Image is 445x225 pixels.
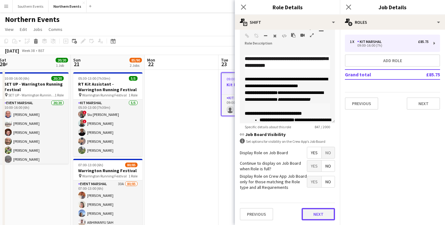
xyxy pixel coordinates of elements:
a: View [2,25,16,33]
td: Grand total [345,70,407,79]
span: 20/20 [51,76,64,81]
span: Mon [147,57,155,63]
div: BST [38,48,44,53]
span: 1 Role [129,174,138,178]
div: Set options for visibility on the Crew App’s Job Board [240,138,335,144]
span: 05:30-13:00 (7h30m) [78,76,110,81]
span: 847 / 2000 [310,125,335,129]
button: Next [407,97,440,110]
span: Edit [20,27,27,32]
span: 09:00-16:00 (7h) [227,77,252,81]
span: Sun [73,57,81,63]
app-card-role: Kit Marshal5/505:30-13:00 (7h30m)!Siu [PERSON_NAME]![PERSON_NAME][PERSON_NAME][PERSON_NAME][PERSO... [73,100,142,156]
span: Jobs [33,27,42,32]
app-job-card: 09:00-16:00 (7h)0/1Kit Fulfilment Assistant1 RoleKit Marshal34A0/109:00-16:00 (7h) [221,72,290,116]
h3: Job Board Visibility [240,132,335,137]
button: HTML Code [282,33,286,38]
td: £85.75 [407,70,440,79]
span: No [322,147,335,158]
h3: Kit Fulfilment Assistant [222,82,290,87]
div: Kit Marshal [357,40,384,44]
h3: Role Details [235,3,340,11]
div: 09:00-16:00 (7h) [350,44,429,47]
span: 85/90 [129,58,142,62]
button: Previous [240,208,273,220]
div: 1 Job [56,63,68,68]
span: 23 [220,61,228,68]
span: 5/5 [129,76,138,81]
div: Roles [340,15,445,30]
div: 1 x [350,40,357,44]
app-job-card: 05:30-13:00 (7h30m)5/5RT Kit Assistant - Warrington Running Festival Warrington Running Festival1... [73,72,142,156]
button: Add role [345,54,440,67]
button: Northern Events [49,0,87,12]
div: [DATE] [5,48,19,54]
button: Previous [345,97,378,110]
h3: RT Kit Assistant - Warrington Running Festival [73,81,142,92]
span: Yes [307,160,321,172]
span: 80/85 [125,163,138,167]
h1: Northern Events [5,15,60,24]
span: Warrington Running Festival [82,93,127,97]
label: Continue to display on Job Board when Role is full? [240,160,307,172]
span: 07:00-13:00 (6h) [78,163,103,167]
span: Week 38 [20,48,36,53]
a: Jobs [31,25,45,33]
span: ! [83,120,87,123]
button: Paste as plain text [291,33,295,38]
div: £85.75 [418,40,429,44]
a: Edit [17,25,29,33]
button: Next [302,208,335,220]
h3: Job Details [340,3,445,11]
div: Shift [235,15,340,30]
span: Yes [307,147,321,158]
button: Insert video [300,33,305,38]
span: SET UP - Warrington Running Festival [8,93,55,97]
span: ! [83,111,87,114]
button: Horizontal Line [263,33,268,38]
span: No [322,160,335,172]
h3: Warrington Running Festival [73,168,142,173]
span: Specific details about this role [240,125,296,129]
span: 22 [146,61,155,68]
button: Fullscreen [310,33,314,38]
span: No [322,176,335,187]
span: Warrington Running Festival [82,174,127,178]
label: Display Role on Crew App Job Board only for those matching the Role type and all Requirements [240,173,307,190]
span: Yes [307,176,321,187]
button: Southern Events [13,0,49,12]
span: Comms [49,27,62,32]
label: Display Role on Job Board [240,150,288,155]
button: Clear Formatting [273,33,277,38]
a: Comms [46,25,65,33]
span: 21 [72,61,81,68]
span: 10:00-16:00 (6h) [4,76,29,81]
span: 1 Role [129,93,138,97]
span: 20/20 [56,58,68,62]
span: View [5,27,14,32]
app-card-role: Kit Marshal34A0/109:00-16:00 (7h) [222,95,290,116]
span: 1 Role [55,93,64,97]
div: 2 Jobs [130,63,142,68]
span: Tue [221,57,228,63]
